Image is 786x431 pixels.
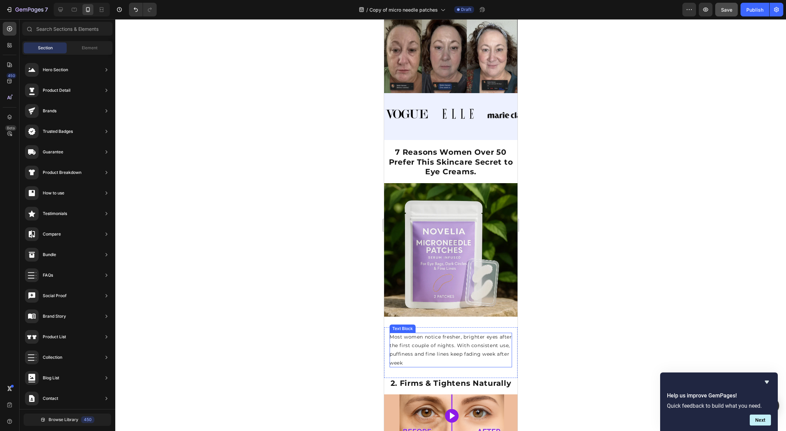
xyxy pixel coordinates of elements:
div: Help us improve GemPages! [667,378,771,426]
div: Social Proof [43,292,67,299]
button: Browse Library450 [24,414,111,426]
span: Element [82,45,97,51]
div: Product Detail [43,87,70,94]
span: Save [721,7,732,13]
button: Publish [741,3,769,16]
div: Publish [746,6,763,13]
span: / [366,6,368,13]
strong: 7 Reasons Women Over 50 Prefer This Skincare Secret to Eye Creams. [5,128,129,157]
input: Search Sections & Elements [22,22,113,36]
span: Copy of micro needle patches [369,6,438,13]
img: [object Object] [87,78,131,112]
div: Product Breakdown [43,169,81,176]
div: Trusted Badges [43,128,73,135]
div: Contact [43,395,58,402]
div: Beta [5,125,16,131]
button: Save [715,3,738,16]
span: Draft [461,7,471,13]
p: Quick feedback to build what you need. [667,403,771,409]
div: Bundle [43,251,56,258]
div: Brands [43,107,56,114]
iframe: Design area [384,19,518,431]
span: Section [38,45,53,51]
button: Next question [750,415,771,426]
div: Testimonials [43,210,67,217]
div: How to use [43,190,64,197]
p: ⁠⁠⁠⁠⁠⁠⁠ [1,128,133,158]
div: Undo/Redo [129,3,157,16]
div: Brand Story [43,313,66,320]
div: 450 [81,416,94,423]
div: Compare [43,231,61,238]
div: Blog List [43,375,59,381]
div: 450 [6,73,16,78]
div: Collection [43,354,62,361]
p: Most women notice fresher, brighter eyes after the first couple of nights. With consistent use, p... [5,314,128,348]
div: FAQs [43,272,53,279]
h2: Help us improve GemPages! [667,392,771,400]
div: Hero Section [43,66,68,73]
strong: 2. Firms & Tightens Naturally [6,359,127,369]
button: 7 [3,3,51,16]
div: Product List [43,333,66,340]
span: Browse Library [49,417,78,423]
img: [object Object] [35,86,80,103]
div: Guarantee [43,149,63,155]
button: Hide survey [763,378,771,386]
p: 7 [45,5,48,14]
div: Text Block [7,306,30,313]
